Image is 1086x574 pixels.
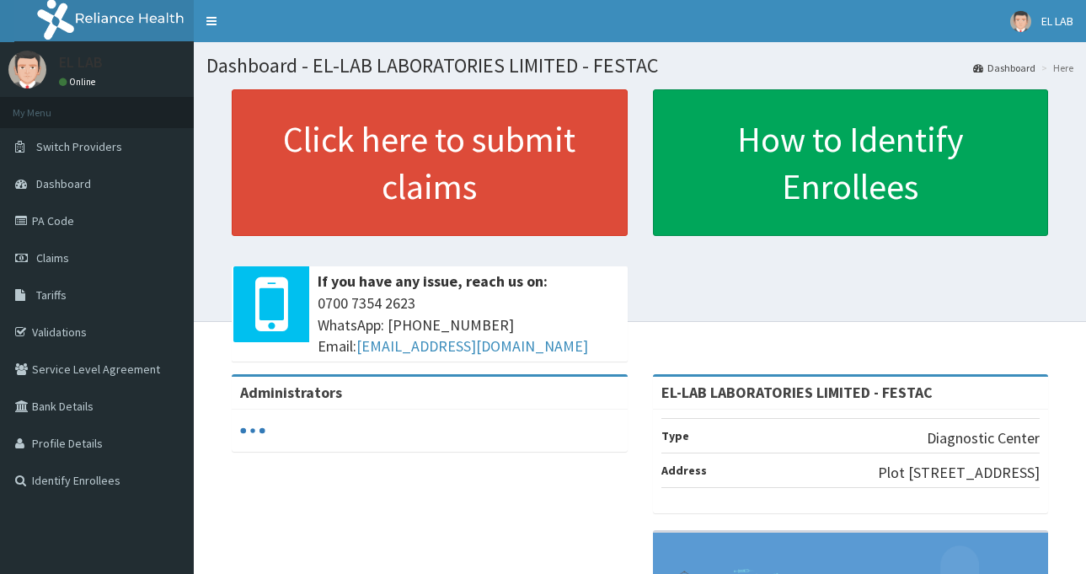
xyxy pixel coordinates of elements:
span: 0700 7354 2623 WhatsApp: [PHONE_NUMBER] Email: [318,292,619,357]
span: Dashboard [36,176,91,191]
b: Administrators [240,383,342,402]
p: Plot [STREET_ADDRESS] [878,462,1040,484]
a: Click here to submit claims [232,89,628,236]
p: Diagnostic Center [927,427,1040,449]
a: Dashboard [973,61,1035,75]
svg: audio-loading [240,418,265,443]
img: User Image [1010,11,1031,32]
strong: EL-LAB LABORATORIES LIMITED - FESTAC [661,383,933,402]
p: EL LAB [59,55,103,70]
h1: Dashboard - EL-LAB LABORATORIES LIMITED - FESTAC [206,55,1073,77]
span: Tariffs [36,287,67,303]
a: [EMAIL_ADDRESS][DOMAIN_NAME] [356,336,588,356]
b: Address [661,463,707,478]
li: Here [1037,61,1073,75]
span: EL LAB [1041,13,1073,29]
span: Switch Providers [36,139,122,154]
a: How to Identify Enrollees [653,89,1049,236]
b: If you have any issue, reach us on: [318,271,548,291]
img: User Image [8,51,46,89]
span: Claims [36,250,69,266]
b: Type [661,428,689,443]
a: Online [59,76,99,88]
